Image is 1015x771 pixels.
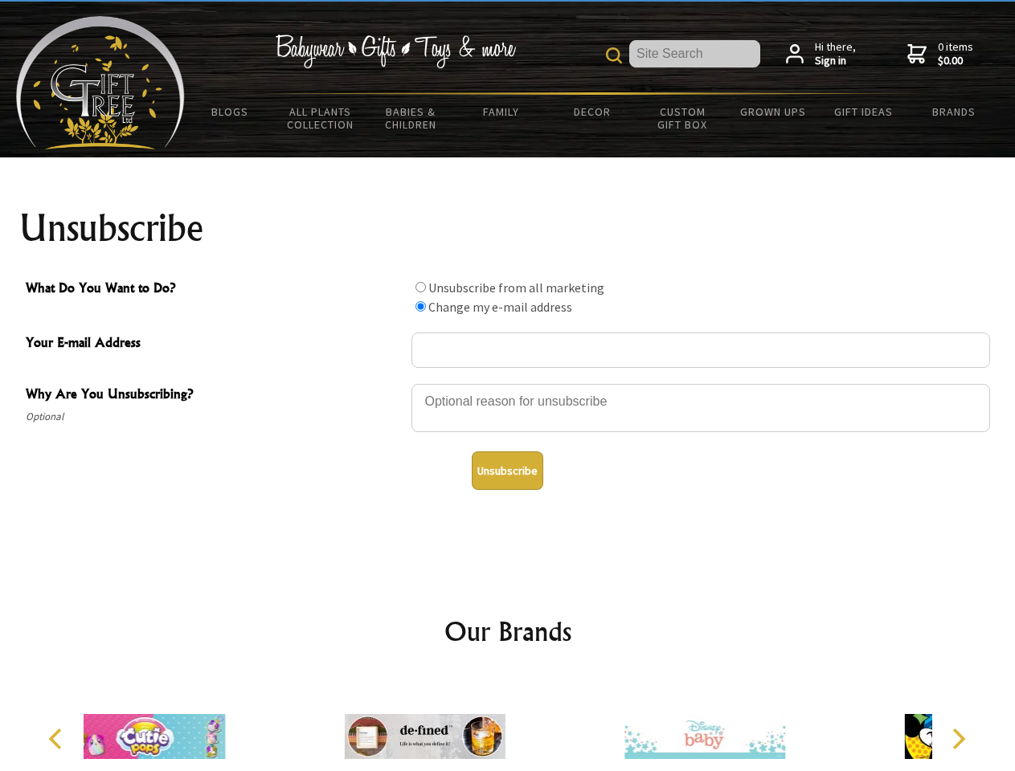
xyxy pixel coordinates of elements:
a: Decor [546,95,637,128]
a: BLOGS [185,95,276,128]
strong: $0.00 [938,54,973,68]
img: Babyware - Gifts - Toys and more... [16,16,185,149]
a: Gift Ideas [818,95,909,128]
img: product search [606,47,622,63]
textarea: Why Are You Unsubscribing? [411,384,990,432]
img: Babywear - Gifts - Toys & more [275,35,516,68]
button: Unsubscribe [472,451,543,490]
button: Next [940,721,976,757]
span: What Do You Want to Do? [26,278,403,301]
a: Hi there,Sign in [786,40,856,68]
span: 0 items [938,39,973,68]
a: 0 items$0.00 [907,40,973,68]
h2: Our Brands [32,612,984,651]
span: Why Are You Unsubscribing? [26,384,403,407]
input: Site Search [629,40,760,67]
span: Your E-mail Address [26,332,403,356]
a: Grown Ups [727,95,818,128]
a: Family [456,95,547,128]
label: Unsubscribe from all marketing [428,279,604,296]
input: What Do You Want to Do? [415,282,426,292]
a: Babies & Children [366,95,456,141]
input: What Do You Want to Do? [415,301,426,312]
span: Optional [26,407,403,426]
a: Brands [909,95,1000,128]
label: Change my e-mail address [428,299,572,315]
strong: Sign in [815,54,856,68]
a: Custom Gift Box [637,95,728,141]
a: All Plants Collection [276,95,366,141]
h1: Unsubscribe [19,209,997,247]
input: Your E-mail Address [411,332,990,368]
span: Hi there, [815,40,856,68]
button: Previous [40,721,76,757]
